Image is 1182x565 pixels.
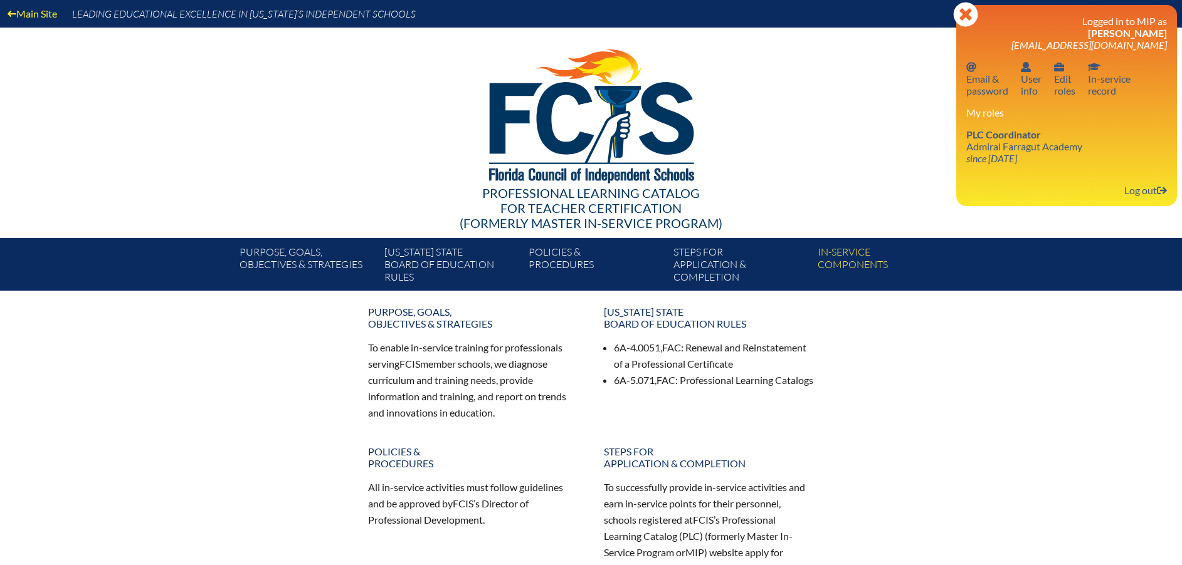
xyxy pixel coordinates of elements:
[1083,58,1136,99] a: In-service recordIn-servicerecord
[235,243,379,291] a: Purpose, goals,objectives & strategies
[1088,62,1100,72] svg: In-service record
[966,106,1167,118] h3: My roles
[1016,58,1047,99] a: User infoUserinfo
[1054,62,1064,72] svg: User info
[368,340,579,420] p: To enable in-service training for professionals serving member schools, we diagnose curriculum an...
[961,126,1087,167] a: PLC Coordinator Admiral Farragut Academy since [DATE]
[3,5,62,22] a: Main Site
[614,340,815,372] li: 6A-4.0051, : Renewal and Reinstatement of a Professional Certificate
[524,243,668,291] a: Policies &Procedures
[1119,182,1172,199] a: Log outLog out
[596,301,822,334] a: [US_STATE] StateBoard of Education rules
[399,358,420,370] span: FCIS
[966,15,1167,51] h3: Logged in to MIP as
[1021,62,1031,72] svg: User info
[1049,58,1080,99] a: User infoEditroles
[379,243,524,291] a: [US_STATE] StateBoard of Education rules
[961,58,1013,99] a: Email passwordEmail &password
[500,200,682,215] span: for Teacher Certification
[453,497,473,509] span: FCIS
[953,2,978,27] svg: Close
[462,28,720,199] img: FCISlogo221.eps
[813,243,957,291] a: In-servicecomponents
[230,185,952,231] div: Professional Learning Catalog (formerly Master In-service Program)
[361,301,586,334] a: Purpose, goals,objectives & strategies
[966,128,1041,140] span: PLC Coordinator
[596,440,822,474] a: Steps forapplication & completion
[368,479,579,528] p: All in-service activities must follow guidelines and be approved by ’s Director of Professional D...
[682,530,700,542] span: PLC
[662,341,681,353] span: FAC
[1157,185,1167,195] svg: Log out
[668,243,813,291] a: Steps forapplication & completion
[614,372,815,388] li: 6A-5.071, : Professional Learning Catalogs
[1011,39,1167,51] span: [EMAIL_ADDRESS][DOMAIN_NAME]
[361,440,586,474] a: Policies &Procedures
[693,514,714,526] span: FCIS
[966,62,976,72] svg: Email password
[685,546,704,558] span: MIP
[966,152,1017,164] i: since [DATE]
[1088,27,1167,39] span: [PERSON_NAME]
[657,374,675,386] span: FAC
